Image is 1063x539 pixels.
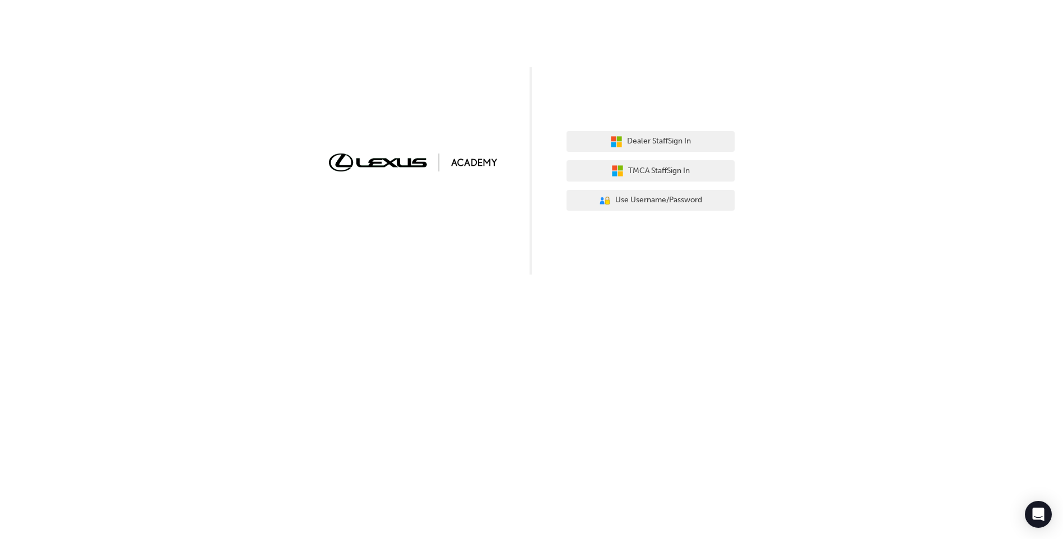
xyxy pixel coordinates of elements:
img: Trak [329,154,497,171]
span: Use Username/Password [615,194,702,207]
button: TMCA StaffSign In [567,160,735,182]
button: Use Username/Password [567,190,735,211]
span: Dealer Staff Sign In [627,135,691,148]
button: Dealer StaffSign In [567,131,735,152]
div: Open Intercom Messenger [1025,501,1052,528]
span: TMCA Staff Sign In [628,165,690,178]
